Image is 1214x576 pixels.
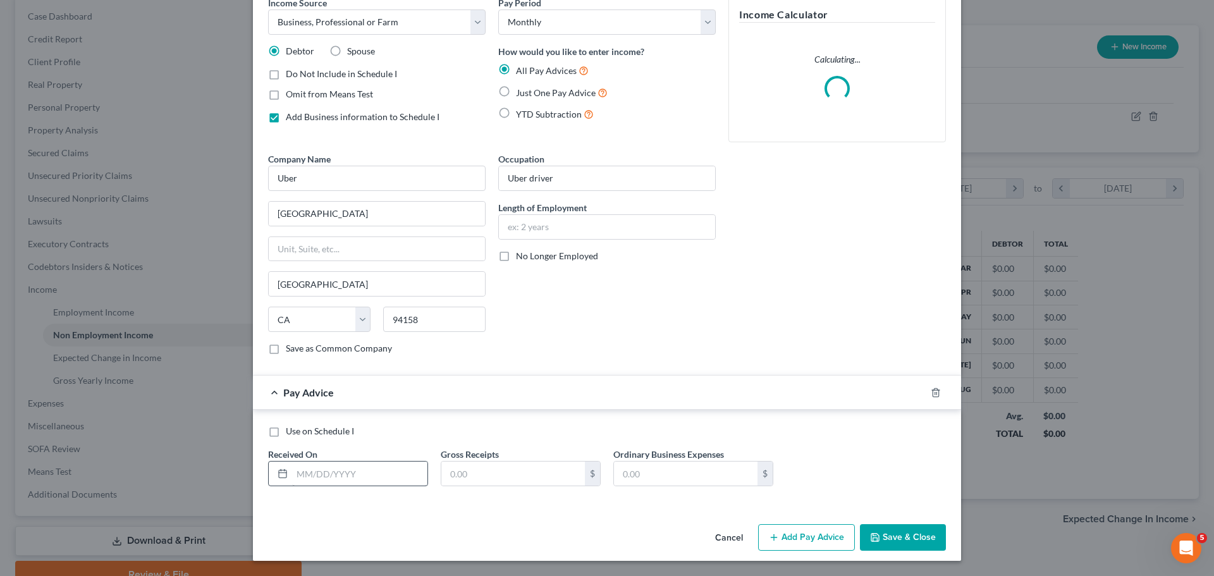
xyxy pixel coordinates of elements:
iframe: Intercom live chat [1171,533,1201,563]
button: Add Pay Advice [758,524,855,551]
input: Unit, Suite, etc... [269,237,485,261]
span: Do Not Include in Schedule I [286,68,397,79]
h5: Income Calculator [739,7,935,23]
input: ex: 2 years [499,215,715,239]
span: Pay Advice [283,386,334,398]
button: Cancel [705,525,753,551]
input: 0.00 [441,462,585,486]
input: Search company by name... [268,166,486,191]
input: Enter address... [269,202,485,226]
span: YTD Subtraction [516,109,582,119]
span: Omit from Means Test [286,89,373,99]
div: $ [585,462,600,486]
span: Just One Pay Advice [516,87,596,98]
input: MM/DD/YYYY [292,462,427,486]
span: Received On [268,449,317,460]
span: Company Name [268,154,331,164]
span: All Pay Advices [516,65,577,76]
input: 0.00 [614,462,757,486]
div: $ [757,462,773,486]
span: Debtor [286,46,314,56]
input: Enter zip... [383,307,486,332]
input: -- [499,166,715,190]
label: Occupation [498,152,544,166]
label: Ordinary Business Expenses [613,448,724,461]
p: Calculating... [739,53,935,66]
input: Enter city... [269,272,485,296]
label: Length of Employment [498,201,587,214]
span: Use on Schedule I [286,426,354,436]
span: 5 [1197,533,1207,543]
span: Add Business information to Schedule I [286,111,439,122]
label: How would you like to enter income? [498,45,644,58]
span: Spouse [347,46,375,56]
label: Gross Receipts [441,448,499,461]
span: No Longer Employed [516,250,598,261]
span: Save as Common Company [286,343,392,353]
button: Save & Close [860,524,946,551]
